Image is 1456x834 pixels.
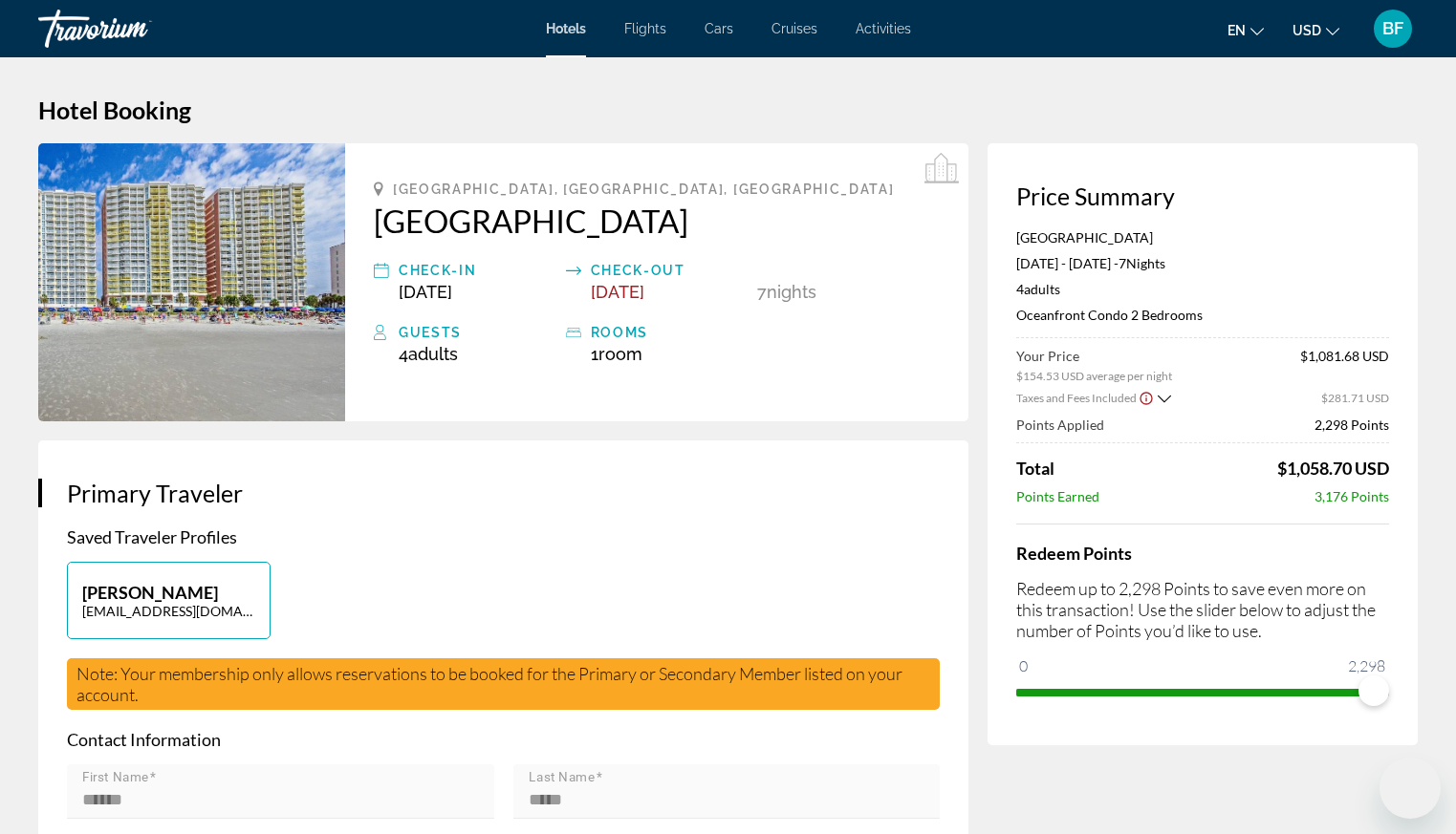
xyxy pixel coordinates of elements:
span: USD [1293,23,1321,38]
mat-label: First Name [82,770,149,785]
p: Contact Information [67,729,940,750]
span: Your Price [1016,348,1172,364]
p: [GEOGRAPHIC_DATA] [1016,229,1389,246]
span: 4 [399,344,458,364]
a: Cars [705,21,733,36]
p: Oceanfront Condo 2 Bedrooms [1016,307,1389,323]
span: Adults [408,344,458,364]
span: 1 [591,344,642,364]
a: Flights [624,21,666,36]
span: 0 [1016,654,1031,677]
h3: Price Summary [1016,182,1389,210]
h4: Redeem Points [1016,543,1389,564]
span: BF [1382,19,1403,38]
span: Nights [767,282,816,302]
span: $281.71 USD [1321,391,1389,405]
div: Check-in [399,259,556,282]
span: 7 [1119,255,1126,271]
span: Room [598,344,642,364]
a: Travorium [38,4,229,53]
span: [DATE] [399,282,452,302]
span: 3,176 Points [1315,488,1389,504]
span: Points Applied [1016,417,1104,433]
span: Adults [1024,281,1060,297]
p: [PERSON_NAME] [82,582,255,603]
h1: Hotel Booking [38,96,1418,124]
a: Hotels [546,21,586,36]
span: en [1228,23,1246,38]
button: Change currency [1293,16,1339,44]
mat-label: Last Name [529,770,596,785]
span: $1,058.70 USD [1277,458,1389,479]
p: Saved Traveler Profiles [67,526,940,547]
iframe: Button to launch messaging window [1380,758,1441,819]
span: ngx-slider [1358,675,1389,706]
button: User Menu [1368,9,1418,49]
span: $1,081.68 USD [1300,348,1389,383]
span: 2,298 [1345,654,1388,677]
p: Redeem up to 2,298 Points to save even more on this transaction! Use the slider below to adjust t... [1016,578,1389,641]
span: Total [1016,458,1054,479]
span: $154.53 USD average per night [1016,369,1172,383]
span: Note: Your membership only allows reservations to be booked for the Primary or Secondary Member l... [76,663,902,705]
span: Taxes and Fees Included [1016,391,1137,405]
div: rooms [591,321,749,344]
span: Points Earned [1016,488,1099,504]
button: Show Taxes and Fees breakdown [1016,388,1171,407]
button: Change language [1228,16,1264,44]
div: Guests [399,321,556,344]
a: Activities [856,21,911,36]
h3: Primary Traveler [67,479,940,507]
span: 4 [1016,281,1060,297]
span: [DATE] [591,282,644,302]
div: Check-out [591,259,749,282]
span: Nights [1126,255,1165,271]
button: Show Taxes and Fees disclaimer [1139,389,1154,406]
p: [EMAIL_ADDRESS][DOMAIN_NAME] [82,603,255,619]
a: [GEOGRAPHIC_DATA] [374,202,940,240]
span: [GEOGRAPHIC_DATA], [GEOGRAPHIC_DATA], [GEOGRAPHIC_DATA] [393,182,894,197]
span: 2,298 Points [1315,417,1389,433]
button: [PERSON_NAME][EMAIL_ADDRESS][DOMAIN_NAME] [67,562,271,639]
p: [DATE] - [DATE] - [1016,255,1389,271]
a: Cruises [771,21,817,36]
span: 7 [757,282,767,302]
ngx-slider: ngx-slider [1016,689,1389,693]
